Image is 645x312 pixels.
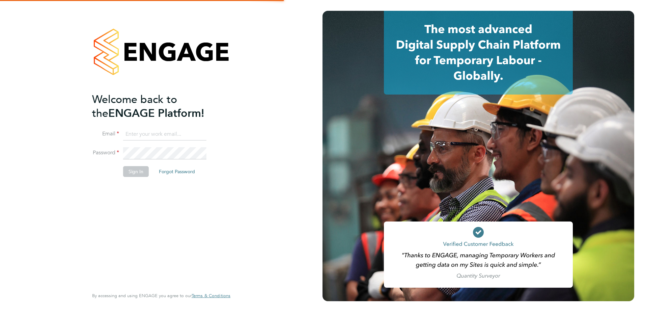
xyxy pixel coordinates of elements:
label: Email [92,130,119,137]
input: Enter your work email... [123,128,206,140]
button: Forgot Password [153,166,200,177]
button: Sign In [123,166,149,177]
label: Password [92,149,119,156]
span: By accessing and using ENGAGE you agree to our [92,293,230,298]
h2: ENGAGE Platform! [92,93,224,120]
a: Terms & Conditions [192,293,230,298]
span: Welcome back to the [92,93,177,120]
